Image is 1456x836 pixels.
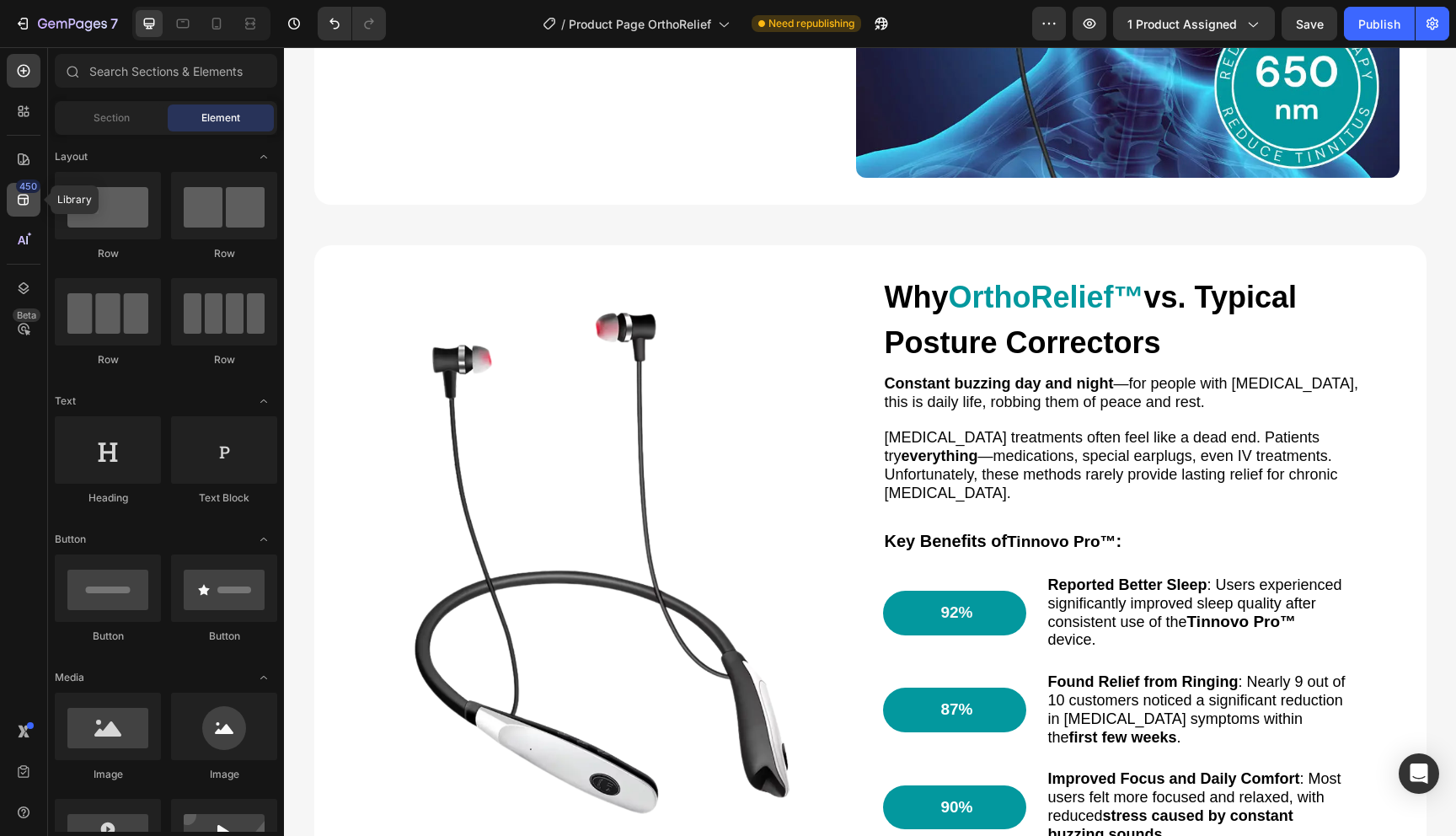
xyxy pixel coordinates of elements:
[250,526,277,553] span: Toggle open
[569,15,711,33] span: Product Page OrthoRelief
[764,626,1062,698] span: : Nearly 9 out of 10 customers noticed a significant reduction in [MEDICAL_DATA] symptoms within ...
[561,15,565,33] span: /
[764,529,1058,583] span: : Users experienced significantly improved sleep quality after consistent use of the
[171,767,277,782] div: Image
[764,723,1016,740] strong: Improved Focus and Daily Comfort
[55,54,277,88] input: Search Sections & Elements
[764,626,955,643] strong: Found Relief from Ringing
[1358,15,1400,33] div: Publish
[16,180,40,193] div: 450
[614,652,732,673] p: 87%
[171,629,277,644] div: Button
[55,670,84,685] span: Media
[250,143,277,170] span: Toggle open
[94,110,130,126] span: Section
[55,352,161,367] div: Row
[764,760,1009,796] strong: stress caused by constant buzzing sounds
[318,7,386,40] div: Undo/Redo
[618,400,694,417] strong: everything
[250,664,277,691] span: Toggle open
[601,227,1087,318] p: ⁠⁠⁠⁠⁠⁠⁠
[764,584,812,601] span: device.
[1127,15,1237,33] span: 1 product assigned
[250,388,277,415] span: Toggle open
[1344,7,1415,40] button: Publish
[284,47,1456,836] iframe: Design area
[55,246,161,261] div: Row
[764,529,923,546] strong: Reported Better Sleep
[601,233,1013,313] span: vs. Typical Posture Correctors
[614,555,732,576] p: 92%
[55,767,161,782] div: Image
[55,532,86,547] span: Button
[665,233,860,267] span: OrthoRelief™
[1296,17,1324,31] span: Save
[171,352,277,367] div: Row
[201,110,240,126] span: Element
[601,328,1074,363] span: —for people with [MEDICAL_DATA], this is daily life, robbing them of peace and rest.
[55,490,161,506] div: Heading
[57,257,574,774] img: AnyConv.com__2-11.webp
[599,225,1089,319] h2: Rich Text Editor. Editing area: main
[601,328,830,345] strong: Constant buzzing day and night
[13,308,40,322] div: Beta
[55,629,161,644] div: Button
[110,13,118,34] p: 7
[785,682,893,699] strong: first few weeks
[768,16,854,31] span: Need republishing
[171,246,277,261] div: Row
[1399,753,1439,794] div: Open Intercom Messenger
[903,565,1012,583] strong: Tinnovo Pro™
[55,149,88,164] span: Layout
[1282,7,1337,40] button: Save
[171,490,277,506] div: Text Block
[55,394,76,409] span: Text
[614,750,732,771] p: 90%
[723,485,832,503] span: Tinnovo Pro™
[764,723,1057,795] span: : Most users felt more focused and relaxed, with reduced .
[601,233,665,267] span: Why
[601,382,1054,453] span: [MEDICAL_DATA] treatments often feel like a dead end. Patients try —medications, special earplugs...
[832,485,838,503] span: :
[1113,7,1275,40] button: 1 product assigned
[601,485,724,503] span: Key Benefits of
[7,7,126,40] button: 7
